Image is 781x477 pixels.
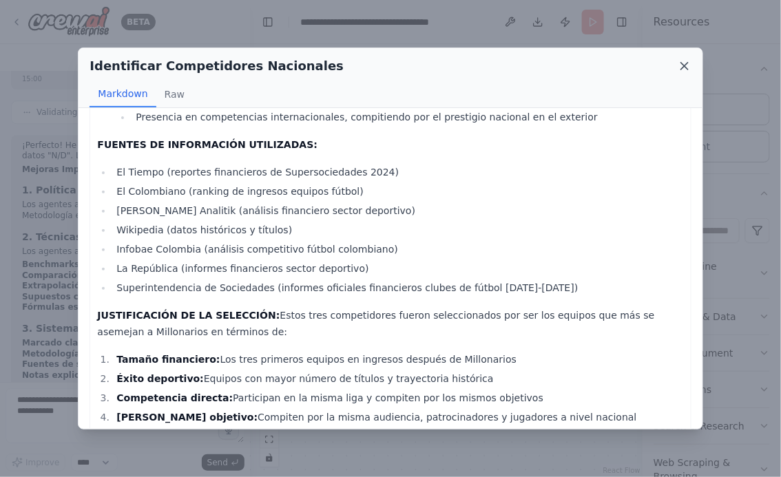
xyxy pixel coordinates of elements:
strong: [PERSON_NAME] objetivo: [116,412,258,423]
li: Superintendencia de Sociedades (informes oficiales financieros clubes de fútbol [DATE]-[DATE]) [112,279,683,296]
strong: FUENTES DE INFORMACIÓN UTILIZADAS: [97,139,317,150]
strong: Tamaño financiero: [116,354,220,365]
p: Estos tres competidores fueron seleccionados por ser los equipos que más se asemejan a Millonario... [97,307,683,340]
li: Infobae Colombia (análisis competitivo fútbol colombiano) [112,241,683,257]
li: Compiten por la misma audiencia, patrocinadores y jugadores a nivel nacional [112,409,683,425]
li: [PERSON_NAME] Analitik (análisis financiero sector deportivo) [112,202,683,219]
li: La República (informes financieros sector deportivo) [112,260,683,277]
li: Presencia en competencias internacionales, compitiendo por el prestigio nacional en el exterior [132,109,683,125]
button: Markdown [90,81,156,107]
li: El Colombiano (ranking de ingresos equipos fútbol) [112,183,683,200]
li: Equipos con mayor número de títulos y trayectoria histórica [112,370,683,387]
strong: Competencia directa: [116,392,233,403]
h2: Identificar Competidores Nacionales [90,56,344,76]
li: El Tiempo (reportes financieros de Supersociedades 2024) [112,164,683,180]
li: Los tres primeros equipos en ingresos después de Millonarios [112,351,683,368]
strong: JUSTIFICACIÓN DE LA SELECCIÓN: [97,310,280,321]
button: Raw [156,81,193,107]
li: Participan en la misma liga y compiten por los mismos objetivos [112,390,683,406]
strong: Éxito deportivo: [116,373,203,384]
li: Wikipedia (datos históricos y títulos) [112,222,683,238]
